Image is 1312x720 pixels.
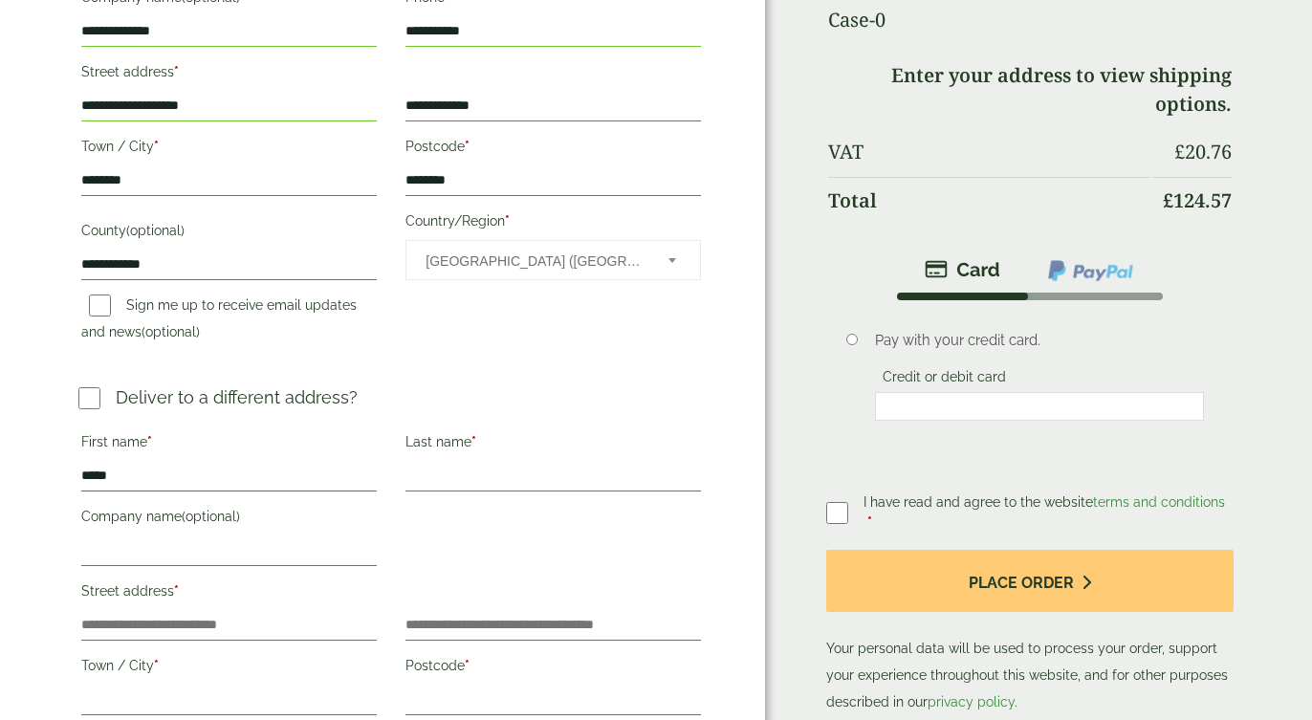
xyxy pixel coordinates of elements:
label: County [81,217,377,250]
abbr: required [154,658,159,673]
label: Street address [81,58,377,91]
abbr: required [147,434,152,449]
span: I have read and agree to the website [864,494,1225,510]
th: Total [828,177,1148,224]
label: Postcode [405,652,701,685]
abbr: required [465,658,470,673]
td: Enter your address to view shipping options. [828,53,1231,127]
abbr: required [471,434,476,449]
span: Country/Region [405,240,701,280]
span: United Kingdom (UK) [426,241,643,281]
abbr: required [867,514,872,530]
p: Deliver to a different address? [116,384,358,410]
abbr: required [465,139,470,154]
abbr: required [174,583,179,599]
button: Place order [826,550,1233,612]
label: Postcode [405,133,701,165]
label: Country/Region [405,207,701,240]
abbr: required [154,139,159,154]
span: £ [1163,187,1173,213]
abbr: required [174,64,179,79]
p: Pay with your credit card. [875,330,1204,351]
a: privacy policy [928,694,1015,709]
img: ppcp-gateway.png [1046,258,1135,283]
label: Company name [81,503,377,535]
span: (optional) [142,324,200,339]
input: Sign me up to receive email updates and news(optional) [89,295,111,316]
label: First name [81,428,377,461]
p: Your personal data will be used to process your order, support your experience throughout this we... [826,550,1233,715]
span: £ [1174,139,1185,164]
iframe: Secure card payment input frame [881,398,1198,415]
label: Street address [81,578,377,610]
bdi: 124.57 [1163,187,1232,213]
img: stripe.png [925,258,1000,281]
th: VAT [828,129,1148,175]
a: terms and conditions [1093,494,1225,510]
label: Last name [405,428,701,461]
label: Town / City [81,652,377,685]
span: (optional) [182,509,240,524]
label: Town / City [81,133,377,165]
span: (optional) [126,223,185,238]
bdi: 20.76 [1174,139,1232,164]
label: Credit or debit card [875,369,1014,390]
label: Sign me up to receive email updates and news [81,297,357,345]
abbr: required [505,213,510,229]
